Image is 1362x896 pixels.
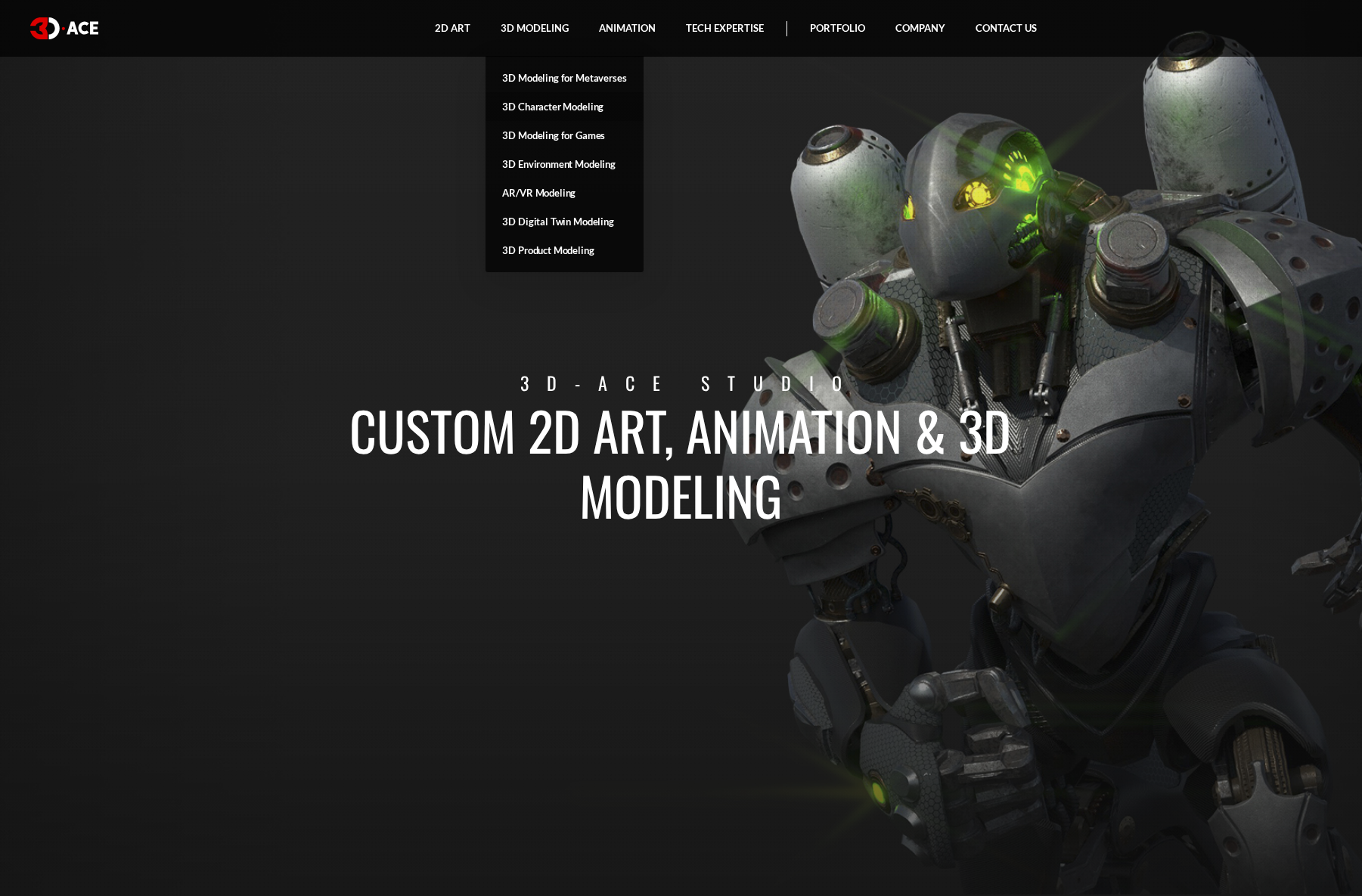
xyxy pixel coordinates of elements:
[262,369,1119,397] p: 3D-Ace studio
[486,178,643,207] a: AR/VR Modeling
[486,207,643,236] a: 3D Digital Twin Modeling
[486,150,643,178] a: 3D Environment Modeling
[486,121,643,150] a: 3D Modeling for Games
[262,397,1100,527] h1: Custom 2D art, animation & 3D modeling
[486,236,643,265] a: 3D Product Modeling
[30,17,98,39] img: logo white
[486,92,643,121] a: 3D Character Modeling
[486,64,643,92] a: 3D Modeling for Metaverses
